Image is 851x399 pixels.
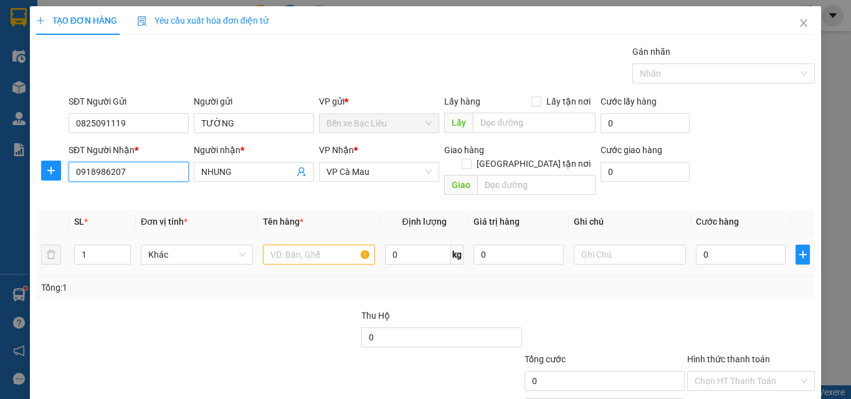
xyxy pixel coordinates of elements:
[326,162,432,181] span: VP Cà Mau
[601,145,662,155] label: Cước giao hàng
[687,354,770,364] label: Hình thức thanh toán
[525,354,566,364] span: Tổng cước
[444,113,473,133] span: Lấy
[796,245,810,265] button: plus
[297,167,307,177] span: user-add
[263,245,375,265] input: VD: Bàn, Ghế
[541,95,596,108] span: Lấy tận nơi
[6,78,171,98] b: GỬI : Bến xe Bạc Liêu
[473,113,596,133] input: Dọc đường
[451,245,464,265] span: kg
[69,95,189,108] div: SĐT Người Gửi
[72,8,176,24] b: [PERSON_NAME]
[6,27,237,43] li: 85 [PERSON_NAME]
[444,175,477,195] span: Giao
[194,143,314,157] div: Người nhận
[601,113,690,133] input: Cước lấy hàng
[361,311,390,321] span: Thu Hộ
[148,245,245,264] span: Khác
[263,217,303,227] span: Tên hàng
[632,47,670,57] label: Gán nhãn
[319,145,354,155] span: VP Nhận
[319,95,439,108] div: VP gửi
[141,217,188,227] span: Đơn vị tính
[137,16,269,26] span: Yêu cầu xuất hóa đơn điện tử
[69,143,189,157] div: SĐT Người Nhận
[444,145,484,155] span: Giao hàng
[473,245,563,265] input: 0
[72,30,82,40] span: environment
[36,16,117,26] span: TẠO ĐƠN HÀNG
[444,96,480,106] span: Lấy hàng
[569,210,691,234] th: Ghi chú
[42,166,60,176] span: plus
[326,114,432,133] span: Bến xe Bạc Liêu
[477,175,596,195] input: Dọc đường
[601,96,657,106] label: Cước lấy hàng
[41,281,330,294] div: Tổng: 1
[41,161,61,181] button: plus
[796,250,809,260] span: plus
[473,217,520,227] span: Giá trị hàng
[72,45,82,55] span: phone
[36,16,45,25] span: plus
[472,157,596,171] span: [GEOGRAPHIC_DATA] tận nơi
[786,6,821,41] button: Close
[799,18,809,28] span: close
[696,217,739,227] span: Cước hàng
[6,43,237,59] li: 02839.63.63.63
[402,217,446,227] span: Định lượng
[41,245,61,265] button: delete
[194,95,314,108] div: Người gửi
[574,245,686,265] input: Ghi Chú
[601,162,690,182] input: Cước giao hàng
[137,16,147,26] img: icon
[74,217,84,227] span: SL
